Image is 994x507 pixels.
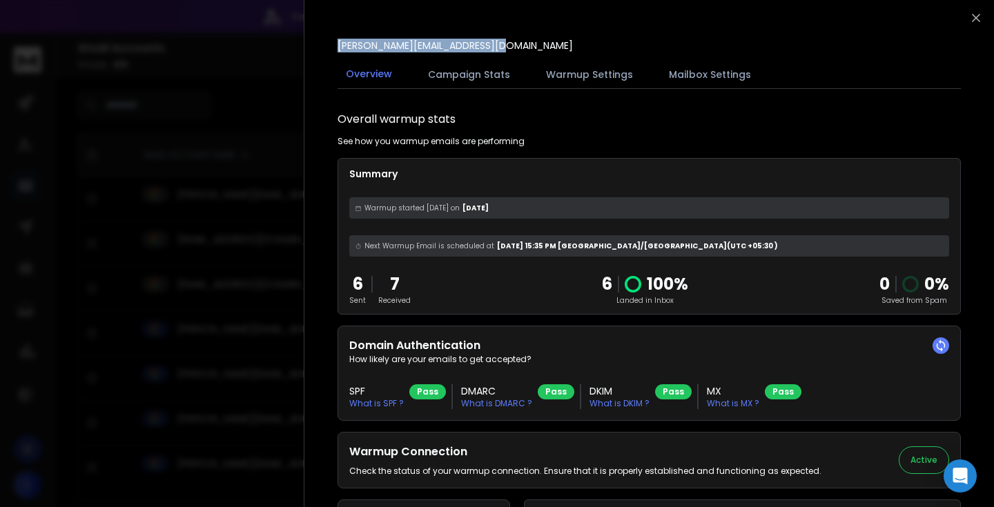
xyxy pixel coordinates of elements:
p: What is DKIM ? [589,398,650,409]
h2: Domain Authentication [349,337,949,354]
p: Summary [349,167,949,181]
h1: Overall warmup stats [338,111,456,128]
strong: 0 [879,272,890,295]
p: Check the status of your warmup connection. Ensure that it is properly established and functionin... [349,466,821,477]
p: What is MX ? [707,398,759,409]
button: Campaign Stats [420,59,518,90]
button: Mailbox Settings [661,59,759,90]
div: Pass [538,384,574,399]
p: Received [378,295,411,306]
div: Open Intercom Messenger [944,459,977,493]
h3: DMARC [461,384,532,398]
span: Next Warmup Email is scheduled at [364,241,494,251]
p: What is DMARC ? [461,398,532,409]
p: 6 [349,273,366,295]
button: Warmup Settings [538,59,641,90]
p: Landed in Inbox [602,295,688,306]
p: How likely are your emails to get accepted? [349,354,949,365]
h2: Warmup Connection [349,444,821,460]
p: 0 % [924,273,949,295]
h3: MX [707,384,759,398]
p: Sent [349,295,366,306]
span: Warmup started [DATE] on [364,203,460,213]
div: Pass [765,384,801,399]
p: What is SPF ? [349,398,404,409]
p: [PERSON_NAME][EMAIL_ADDRESS][DOMAIN_NAME] [338,39,573,52]
h3: DKIM [589,384,650,398]
div: Pass [655,384,692,399]
p: 7 [378,273,411,295]
p: Saved from Spam [879,295,949,306]
button: Active [899,446,949,474]
p: 6 [602,273,612,295]
p: 100 % [647,273,688,295]
p: See how you warmup emails are performing [338,136,525,147]
h3: SPF [349,384,404,398]
div: Pass [409,384,446,399]
div: [DATE] [349,197,949,219]
button: Overview [338,59,400,90]
div: [DATE] 15:35 PM [GEOGRAPHIC_DATA]/[GEOGRAPHIC_DATA] (UTC +05:30 ) [349,235,949,257]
